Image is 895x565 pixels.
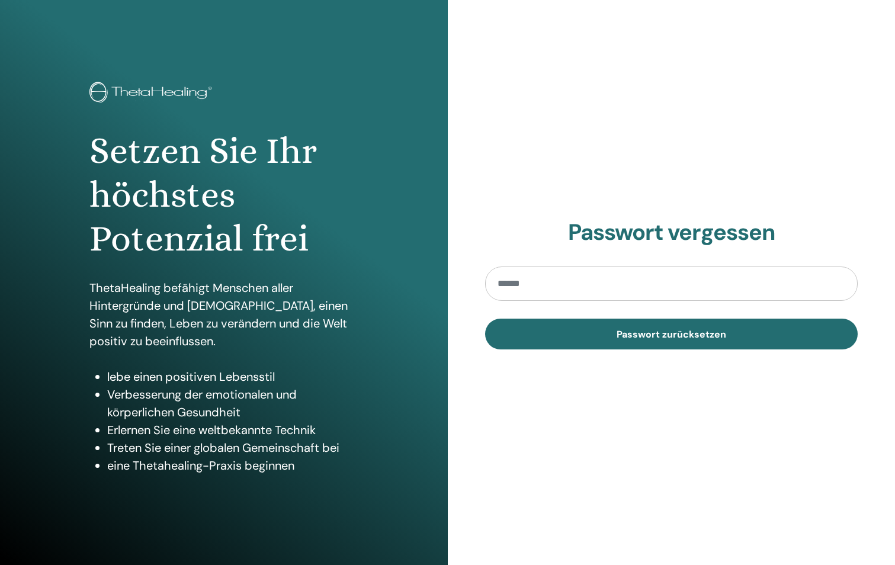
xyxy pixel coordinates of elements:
li: Treten Sie einer globalen Gemeinschaft bei [107,439,358,457]
li: lebe einen positiven Lebensstil [107,368,358,386]
h1: Setzen Sie Ihr höchstes Potenzial frei [89,129,358,261]
li: Verbesserung der emotionalen und körperlichen Gesundheit [107,386,358,421]
h2: Passwort vergessen [485,219,858,246]
li: eine Thetahealing-Praxis beginnen [107,457,358,474]
span: Passwort zurücksetzen [617,328,726,341]
li: Erlernen Sie eine weltbekannte Technik [107,421,358,439]
button: Passwort zurücksetzen [485,319,858,349]
p: ThetaHealing befähigt Menschen aller Hintergründe und [DEMOGRAPHIC_DATA], einen Sinn zu finden, L... [89,279,358,350]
